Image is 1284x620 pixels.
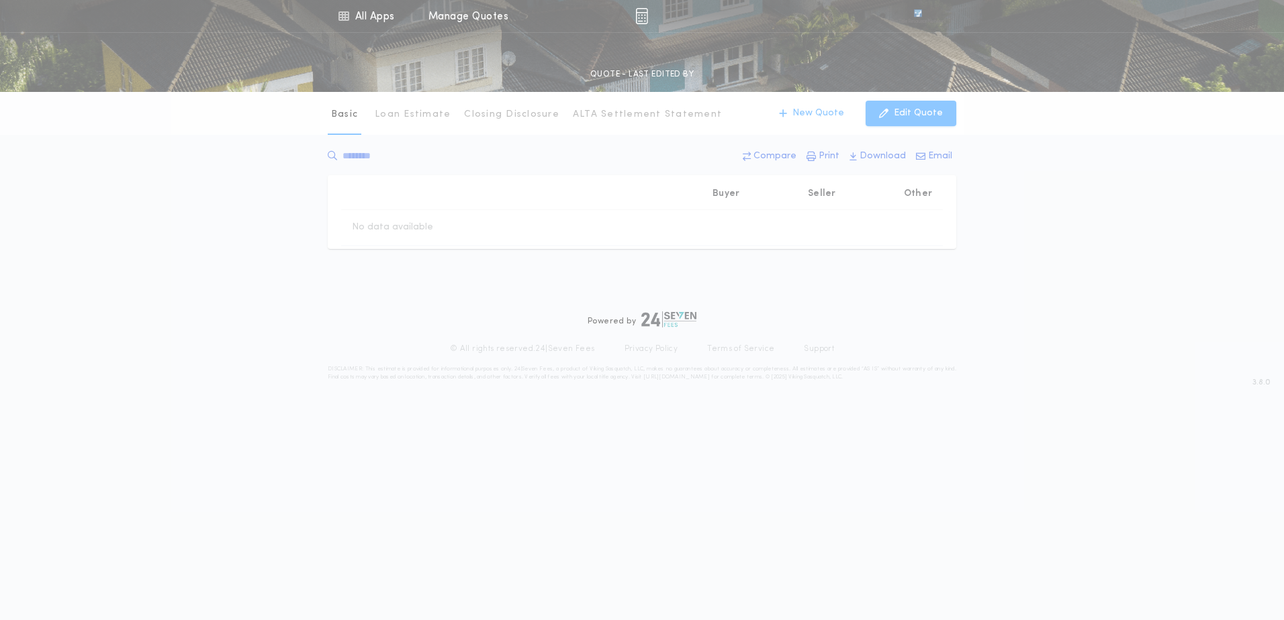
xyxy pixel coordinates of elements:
[739,144,800,168] button: Compare
[904,187,932,201] p: Other
[588,311,696,327] div: Powered by
[625,344,678,354] a: Privacy Policy
[328,365,956,381] p: DISCLAIMER: This estimate is provided for informational purposes only. 24|Seven Fees, a product o...
[860,150,906,163] p: Download
[845,144,910,168] button: Download
[766,101,858,126] button: New Quote
[375,108,451,121] p: Loan Estimate
[912,144,956,168] button: Email
[590,68,694,81] p: QUOTE - LAST EDITED BY
[643,374,710,380] a: [URL][DOMAIN_NAME]
[866,101,956,126] button: Edit Quote
[713,187,739,201] p: Buyer
[641,311,696,327] img: logo
[808,187,836,201] p: Seller
[804,344,834,354] a: Support
[753,150,796,163] p: Compare
[635,8,648,24] img: img
[894,107,943,120] p: Edit Quote
[464,108,559,121] p: Closing Disclosure
[928,150,952,163] p: Email
[802,144,843,168] button: Print
[1252,376,1271,389] span: 3.8.0
[707,344,774,354] a: Terms of Service
[331,108,358,121] p: Basic
[890,9,946,23] img: vs-icon
[819,150,839,163] p: Print
[573,108,722,121] p: ALTA Settlement Statement
[792,107,844,120] p: New Quote
[450,344,595,354] p: © All rights reserved. 24|Seven Fees
[341,210,444,245] td: No data available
